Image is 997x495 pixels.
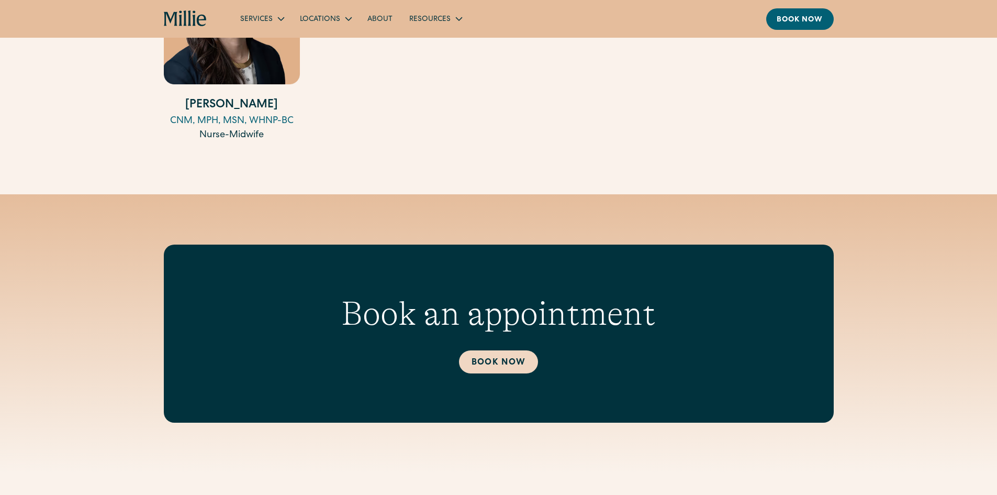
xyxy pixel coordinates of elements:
a: Book now [766,8,834,30]
div: CNM, MPH, MSN, WHNP-BC [164,114,300,128]
h2: Book an appointment [341,294,656,334]
a: About [359,10,401,27]
h4: [PERSON_NAME] [164,97,300,114]
div: Services [240,14,273,25]
div: Nurse-Midwife [164,128,300,142]
div: Locations [292,10,359,27]
div: Services [232,10,292,27]
div: Resources [401,10,469,27]
div: Resources [409,14,451,25]
a: home [164,10,207,27]
div: Locations [300,14,340,25]
a: Book Now [459,350,538,373]
div: Book now [777,15,823,26]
